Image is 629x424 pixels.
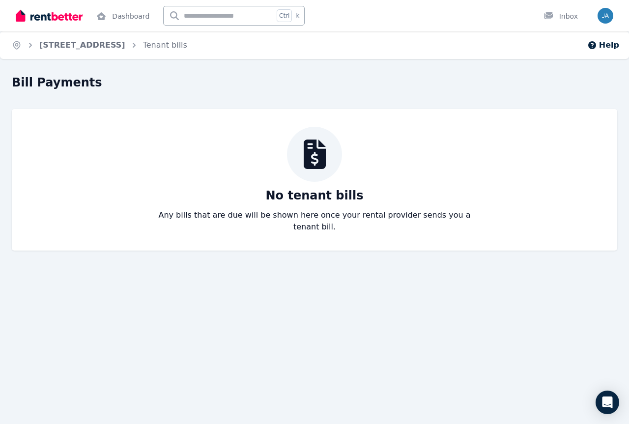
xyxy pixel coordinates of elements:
[39,40,125,50] a: [STREET_ADDRESS]
[587,39,619,51] button: Help
[265,188,363,203] p: No tenant bills
[596,391,619,414] div: Open Intercom Messenger
[277,9,292,22] span: Ctrl
[296,12,299,20] span: k
[16,8,83,23] img: RentBetter
[12,75,102,90] h1: Bill Payments
[143,39,187,51] span: Tenant bills
[149,209,480,233] p: Any bills that are due will be shown here once your rental provider sends you a tenant bill.
[598,8,613,24] img: Jamie Green
[543,11,578,21] div: Inbox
